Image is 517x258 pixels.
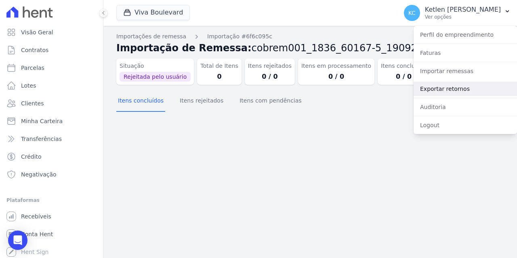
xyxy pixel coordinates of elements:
[6,195,97,205] div: Plataformas
[3,42,100,58] a: Contratos
[3,78,100,94] a: Lotes
[252,42,468,54] span: cobrem001_1836_60167-5_190925_002.TXT
[207,32,272,41] a: Importação #6f6c095c
[3,166,100,182] a: Negativação
[414,82,517,96] a: Exportar retornos
[21,230,53,238] span: Conta Hent
[178,91,225,112] button: Itens rejeitados
[3,226,100,242] a: Conta Hent
[3,131,100,147] a: Transferências
[116,41,504,55] h2: Importação de Remessa:
[3,149,100,165] a: Crédito
[21,153,42,161] span: Crédito
[425,6,501,14] p: Ketlen [PERSON_NAME]
[301,72,371,82] dd: 0 / 0
[425,14,501,20] p: Ver opções
[21,28,53,36] span: Visão Geral
[21,99,44,107] span: Clientes
[3,208,100,224] a: Recebíveis
[21,170,57,178] span: Negativação
[414,64,517,78] a: Importar remessas
[21,46,48,54] span: Contratos
[21,82,36,90] span: Lotes
[3,113,100,129] a: Minha Carteira
[3,24,100,40] a: Visão Geral
[120,72,191,82] span: Rejeitada pelo usuário
[116,32,186,41] a: Importações de remessa
[3,60,100,76] a: Parcelas
[408,10,416,16] span: KC
[200,72,238,82] dd: 0
[116,5,190,20] button: Viva Boulevard
[248,62,292,70] dt: Itens rejeitados
[120,62,191,70] dt: Situação
[116,32,504,41] nav: Breadcrumb
[301,62,371,70] dt: Itens em processamento
[381,62,427,70] dt: Itens concluídos
[3,95,100,111] a: Clientes
[116,91,165,112] button: Itens concluídos
[414,118,517,132] a: Logout
[21,212,51,220] span: Recebíveis
[414,27,517,42] a: Perfil do empreendimento
[8,231,27,250] div: Open Intercom Messenger
[21,117,63,125] span: Minha Carteira
[21,64,44,72] span: Parcelas
[238,91,303,112] button: Itens com pendências
[248,72,292,82] dd: 0 / 0
[21,135,62,143] span: Transferências
[381,72,427,82] dd: 0 / 0
[397,2,517,24] button: KC Ketlen [PERSON_NAME] Ver opções
[200,62,238,70] dt: Total de Itens
[414,100,517,114] a: Auditoria
[414,46,517,60] a: Faturas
